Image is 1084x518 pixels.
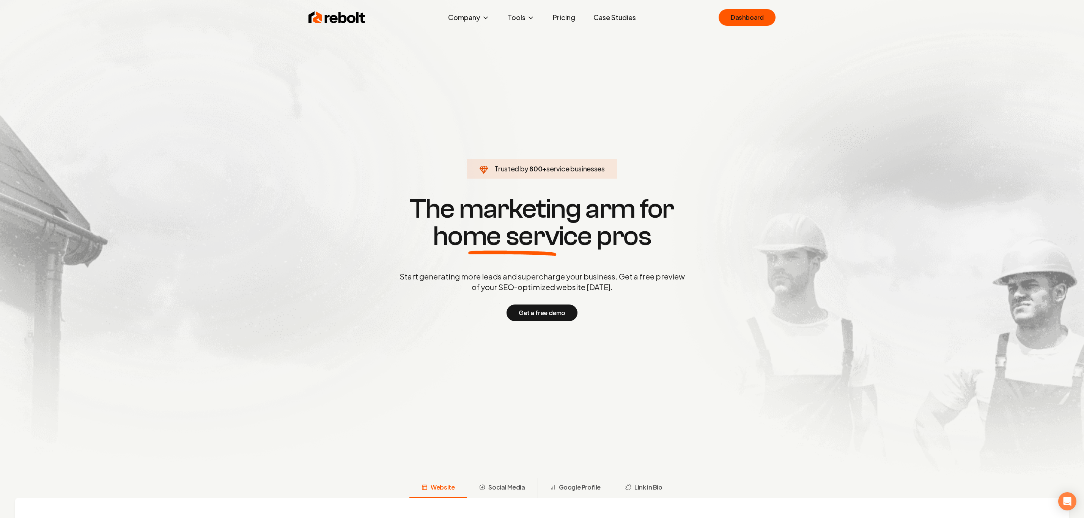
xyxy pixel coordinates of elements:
span: 800 [529,163,542,174]
span: Social Media [488,483,525,492]
p: Start generating more leads and supercharge your business. Get a free preview of your SEO-optimiz... [398,271,686,292]
span: service businesses [546,164,605,173]
button: Google Profile [537,478,613,498]
div: Open Intercom Messenger [1058,492,1076,510]
button: Link in Bio [613,478,675,498]
button: Website [409,478,467,498]
span: home service [433,223,592,250]
img: Rebolt Logo [308,10,365,25]
span: + [542,164,546,173]
button: Get a free demo [507,305,577,321]
a: Case Studies [587,10,642,25]
button: Company [442,10,496,25]
button: Social Media [467,478,537,498]
a: Pricing [547,10,581,25]
a: Dashboard [719,9,776,26]
h1: The marketing arm for pros [360,195,724,250]
span: Trusted by [494,164,528,173]
span: Link in Bio [634,483,662,492]
span: Website [431,483,455,492]
button: Tools [502,10,541,25]
span: Google Profile [559,483,601,492]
